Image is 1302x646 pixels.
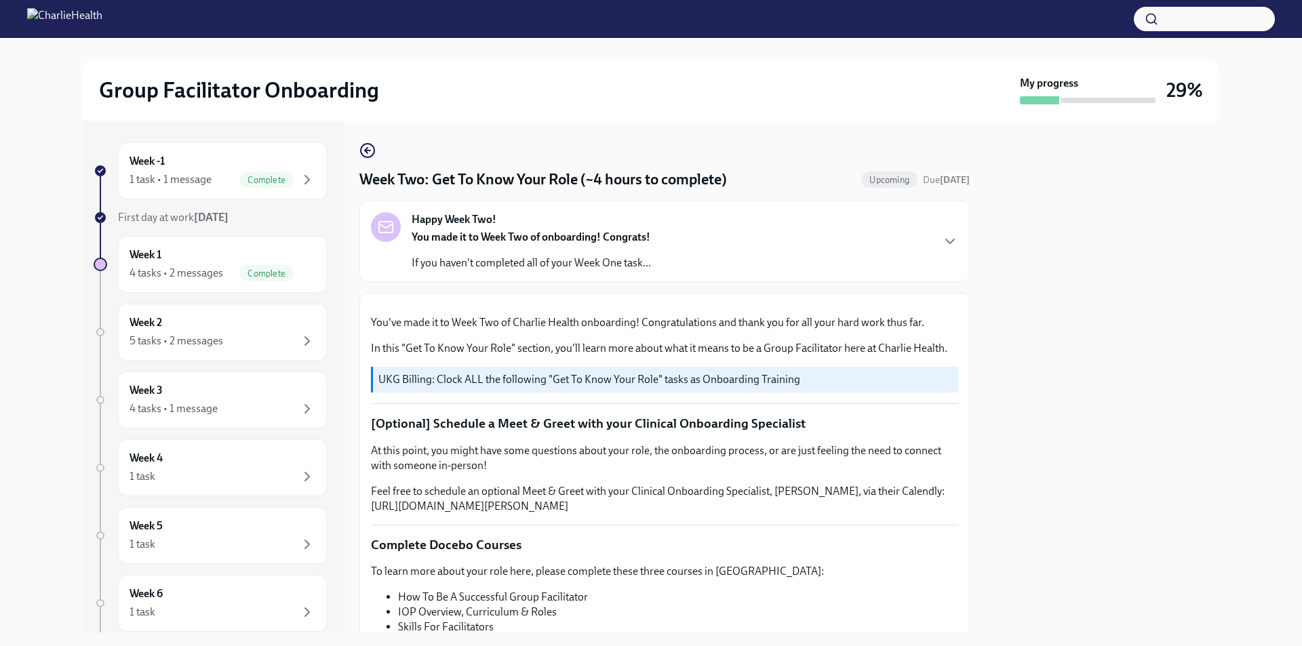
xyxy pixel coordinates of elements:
[398,605,958,620] li: IOP Overview, Curriculum & Roles
[130,266,223,281] div: 4 tasks • 2 messages
[130,247,161,262] h6: Week 1
[130,401,218,416] div: 4 tasks • 1 message
[94,507,327,564] a: Week 51 task
[99,77,379,104] h2: Group Facilitator Onboarding
[1166,78,1203,102] h3: 29%
[861,175,918,185] span: Upcoming
[27,8,102,30] img: CharlieHealth
[130,586,163,601] h6: Week 6
[412,212,496,227] strong: Happy Week Two!
[1020,76,1078,91] strong: My progress
[371,536,958,554] p: Complete Docebo Courses
[239,268,294,279] span: Complete
[398,620,958,634] li: Skills For Facilitators
[94,210,327,225] a: First day at work[DATE]
[130,451,163,466] h6: Week 4
[130,469,155,484] div: 1 task
[940,174,970,186] strong: [DATE]
[94,142,327,199] a: Week -11 task • 1 messageComplete
[923,174,970,186] span: October 20th, 2025 10:00
[371,315,958,330] p: You've made it to Week Two of Charlie Health onboarding! Congratulations and thank you for all yo...
[371,484,958,514] p: Feel free to schedule an optional Meet & Greet with your Clinical Onboarding Specialist, [PERSON_...
[94,371,327,428] a: Week 34 tasks • 1 message
[130,154,165,169] h6: Week -1
[412,230,650,243] strong: You made it to Week Two of onboarding! Congrats!
[130,383,163,398] h6: Week 3
[94,304,327,361] a: Week 25 tasks • 2 messages
[130,537,155,552] div: 1 task
[130,172,212,187] div: 1 task • 1 message
[94,236,327,293] a: Week 14 tasks • 2 messagesComplete
[130,605,155,620] div: 1 task
[371,564,958,579] p: To learn more about your role here, please complete these three courses in [GEOGRAPHIC_DATA]:
[371,443,958,473] p: At this point, you might have some questions about your role, the onboarding process, or are just...
[130,315,162,330] h6: Week 2
[94,439,327,496] a: Week 41 task
[239,175,294,185] span: Complete
[371,415,958,432] p: [Optional] Schedule a Meet & Greet with your Clinical Onboarding Specialist
[94,575,327,632] a: Week 61 task
[118,211,229,224] span: First day at work
[130,334,223,348] div: 5 tasks • 2 messages
[378,372,953,387] p: UKG Billing: Clock ALL the following "Get To Know Your Role" tasks as Onboarding Training
[412,256,651,270] p: If you haven't completed all of your Week One task...
[359,169,727,190] h4: Week Two: Get To Know Your Role (~4 hours to complete)
[130,519,163,533] h6: Week 5
[398,590,958,605] li: How To Be A Successful Group Facilitator
[194,211,229,224] strong: [DATE]
[371,341,958,356] p: In this "Get To Know Your Role" section, you'll learn more about what it means to be a Group Faci...
[923,174,970,186] span: Due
